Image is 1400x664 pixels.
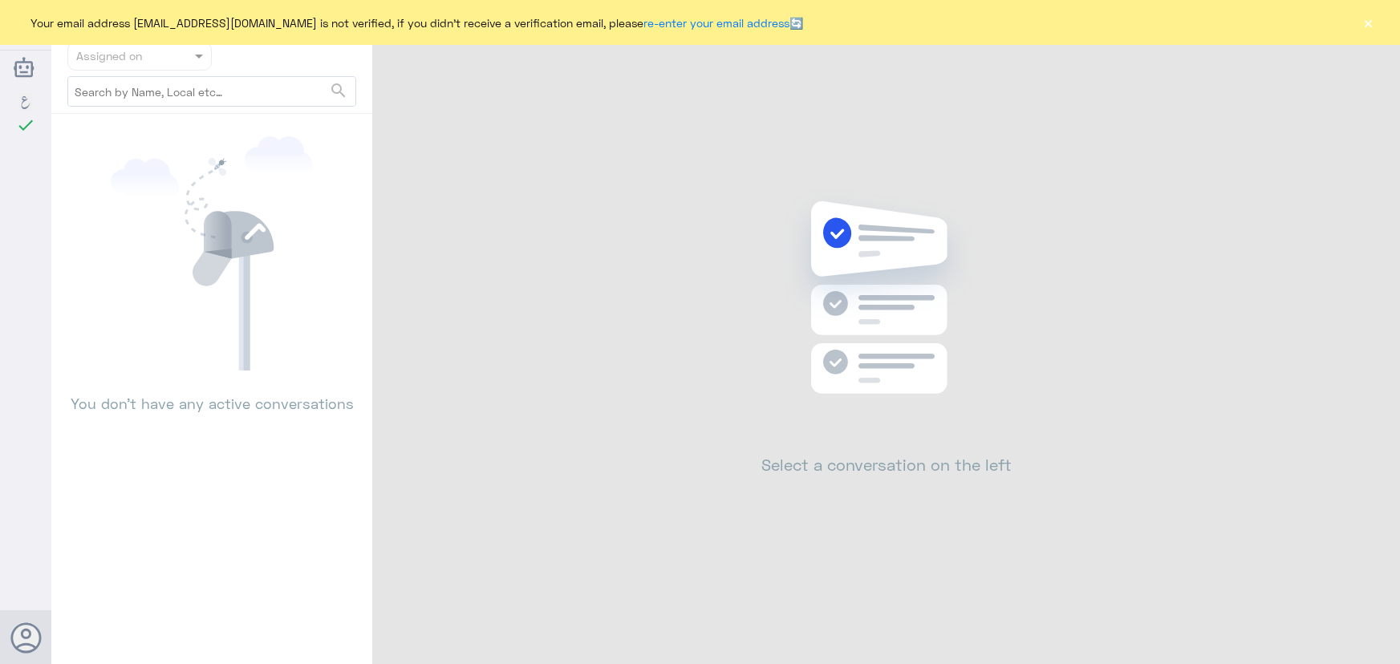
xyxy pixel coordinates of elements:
[10,622,41,653] button: Avatar
[30,14,803,31] span: Your email address [EMAIL_ADDRESS][DOMAIN_NAME] is not verified, if you didn't receive a verifica...
[67,370,356,415] p: You don’t have any active conversations
[1360,14,1376,30] button: ×
[68,77,355,106] input: Search by Name, Local etc…
[643,16,789,30] a: re-enter your email address
[761,455,1012,474] h2: Select a conversation on the left
[329,78,348,104] button: search
[329,81,348,100] span: search
[16,115,35,135] i: check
